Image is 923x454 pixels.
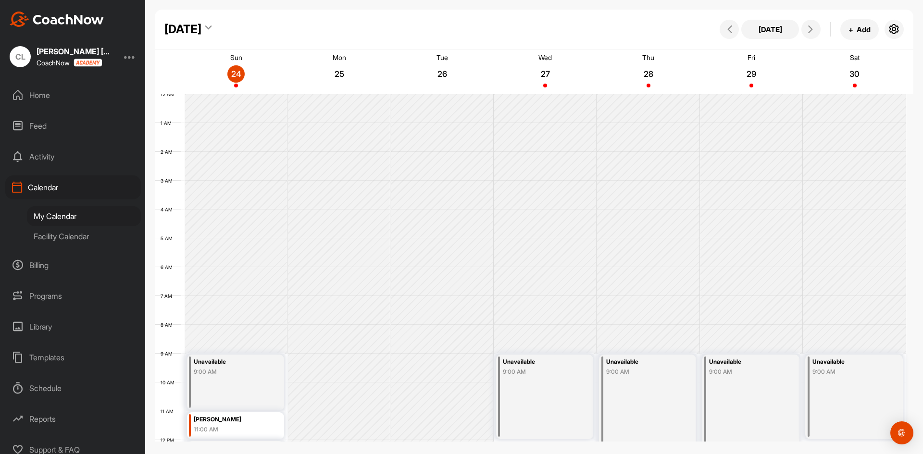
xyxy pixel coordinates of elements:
[850,53,860,61] p: Sat
[597,50,700,94] a: August 28, 2025
[709,368,783,376] div: 9:00 AM
[155,408,183,414] div: 11 AM
[437,53,448,61] p: Tue
[287,50,390,94] a: August 25, 2025
[606,368,680,376] div: 9:00 AM
[155,235,182,241] div: 5 AM
[155,149,182,155] div: 2 AM
[640,69,657,79] p: 28
[391,50,494,94] a: August 26, 2025
[5,175,141,199] div: Calendar
[331,69,348,79] p: 25
[5,253,141,277] div: Billing
[5,376,141,400] div: Schedule
[333,53,346,61] p: Mon
[155,437,184,443] div: 12 PM
[37,48,113,55] div: [PERSON_NAME] [PERSON_NAME]
[155,178,182,184] div: 3 AM
[606,356,680,368] div: Unavailable
[227,69,245,79] p: 24
[5,145,141,169] div: Activity
[155,207,182,212] div: 4 AM
[155,120,181,126] div: 1 AM
[5,315,141,339] div: Library
[840,19,879,40] button: +Add
[194,368,268,376] div: 9:00 AM
[700,50,803,94] a: August 29, 2025
[10,12,104,27] img: CoachNow
[5,345,141,369] div: Templates
[848,25,853,35] span: +
[846,69,863,79] p: 30
[494,50,597,94] a: August 27, 2025
[194,356,268,368] div: Unavailable
[5,284,141,308] div: Programs
[434,69,451,79] p: 26
[74,59,102,67] img: CoachNow acadmey
[812,356,887,368] div: Unavailable
[185,50,287,94] a: August 24, 2025
[27,206,141,226] div: My Calendar
[536,69,554,79] p: 27
[503,356,577,368] div: Unavailable
[538,53,552,61] p: Wed
[155,351,182,356] div: 9 AM
[155,380,184,385] div: 10 AM
[743,69,760,79] p: 29
[10,46,31,67] div: CL
[741,20,799,39] button: [DATE]
[5,83,141,107] div: Home
[5,114,141,138] div: Feed
[194,414,268,425] div: [PERSON_NAME]
[155,322,182,328] div: 8 AM
[803,50,906,94] a: August 30, 2025
[642,53,654,61] p: Thu
[503,368,577,376] div: 9:00 AM
[37,59,102,67] div: CoachNow
[709,356,783,368] div: Unavailable
[155,293,182,299] div: 7 AM
[812,368,887,376] div: 9:00 AM
[194,425,268,434] div: 11:00 AM
[155,264,182,270] div: 6 AM
[164,21,201,38] div: [DATE]
[748,53,755,61] p: Fri
[27,226,141,246] div: Facility Calendar
[890,421,913,444] div: Open Intercom Messenger
[5,407,141,431] div: Reports
[155,91,184,97] div: 12 AM
[230,53,242,61] p: Sun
